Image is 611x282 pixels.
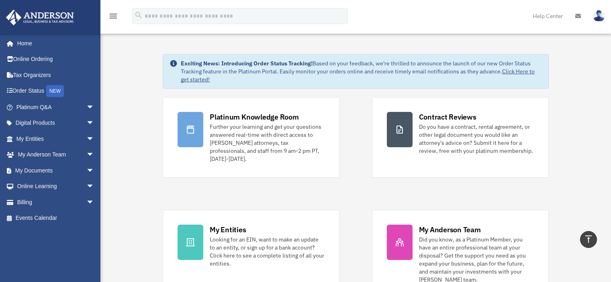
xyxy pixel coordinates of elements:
[210,112,299,122] div: Platinum Knowledge Room
[210,235,325,268] div: Looking for an EIN, want to make an update to an entity, or sign up for a bank account? Click her...
[6,83,106,99] a: Order StatusNEW
[6,162,106,179] a: My Documentsarrow_drop_down
[372,97,549,178] a: Contract Reviews Do you have a contract, rental agreement, or other legal document you would like...
[419,112,476,122] div: Contract Reviews
[181,59,542,83] div: Based on your feedback, we're thrilled to announce the launch of our new Order Status Tracking fe...
[6,99,106,115] a: Platinum Q&Aarrow_drop_down
[419,123,534,155] div: Do you have a contract, rental agreement, or other legal document you would like an attorney's ad...
[134,11,143,20] i: search
[86,194,102,211] span: arrow_drop_down
[86,162,102,179] span: arrow_drop_down
[181,68,535,83] a: Click Here to get started!
[210,225,246,235] div: My Entities
[6,35,102,51] a: Home
[86,115,102,132] span: arrow_drop_down
[6,131,106,147] a: My Entitiesarrow_drop_down
[108,14,118,21] a: menu
[86,179,102,195] span: arrow_drop_down
[419,225,481,235] div: My Anderson Team
[86,147,102,163] span: arrow_drop_down
[584,234,593,244] i: vertical_align_top
[6,179,106,195] a: Online Learningarrow_drop_down
[46,85,64,97] div: NEW
[6,115,106,131] a: Digital Productsarrow_drop_down
[6,147,106,163] a: My Anderson Teamarrow_drop_down
[181,60,313,67] strong: Exciting News: Introducing Order Status Tracking!
[580,231,597,248] a: vertical_align_top
[6,51,106,67] a: Online Ordering
[6,67,106,83] a: Tax Organizers
[86,131,102,147] span: arrow_drop_down
[593,10,605,22] img: User Pic
[4,10,76,25] img: Anderson Advisors Platinum Portal
[6,194,106,210] a: Billingarrow_drop_down
[86,99,102,116] span: arrow_drop_down
[210,123,325,163] div: Further your learning and get your questions answered real-time with direct access to [PERSON_NAM...
[163,97,339,178] a: Platinum Knowledge Room Further your learning and get your questions answered real-time with dire...
[108,11,118,21] i: menu
[6,210,106,226] a: Events Calendar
